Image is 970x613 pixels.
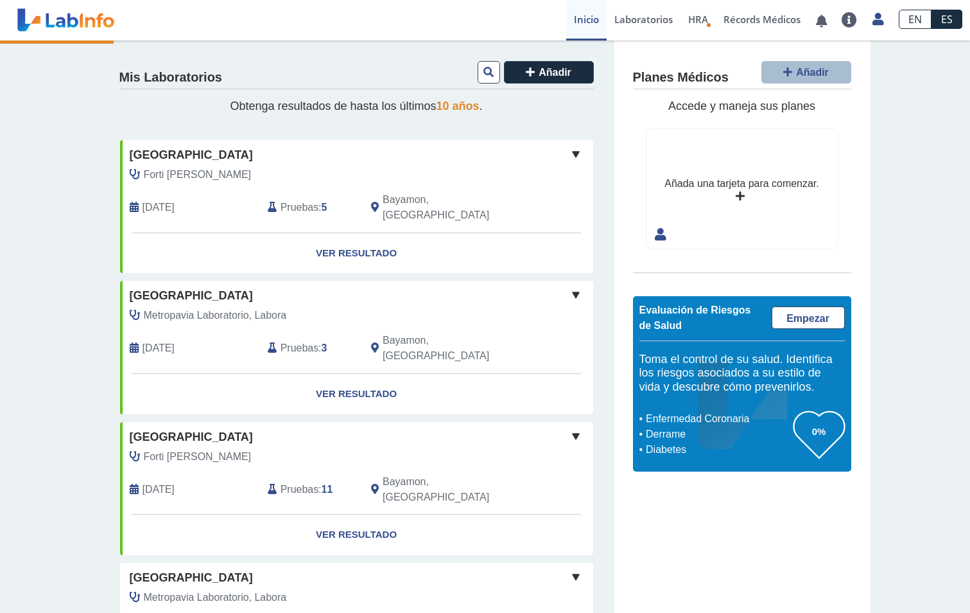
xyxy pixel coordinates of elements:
[437,100,480,112] span: 10 años
[793,423,845,440] h3: 0%
[664,176,818,191] div: Añada una tarjeta para comenzar.
[796,67,829,78] span: Añadir
[143,200,175,215] span: 2024-01-13
[130,287,253,305] span: [GEOGRAPHIC_DATA]
[258,474,361,505] div: :
[230,100,482,112] span: Obtenga resultados de hasta los últimos .
[119,70,222,85] h4: Mis Laboratorios
[761,61,851,84] button: Añadir
[633,70,729,85] h4: Planes Médicos
[144,167,252,182] span: Forti Isales, Luis
[120,374,593,414] a: Ver Resultado
[322,484,333,495] b: 11
[258,333,361,364] div: :
[639,305,751,331] span: Evaluación de Riesgos de Salud
[322,342,327,353] b: 3
[144,449,252,465] span: Forti Isales, Luis
[639,353,845,395] h5: Toma el control de su salud. Identifica los riesgos asociados a su estilo de vida y descubre cómo...
[144,308,287,323] span: Metropavia Laboratorio, Labora
[643,442,793,458] li: Diabetes
[144,590,287,605] span: Metropavia Laboratorio, Labora
[383,474,524,505] span: Bayamon, PR
[281,482,318,497] span: Pruebas
[772,306,845,329] a: Empezar
[504,61,594,84] button: Añadir
[258,192,361,223] div: :
[383,333,524,364] span: Bayamon, PR
[130,429,253,446] span: [GEOGRAPHIC_DATA]
[643,411,793,427] li: Enfermedad Coronaria
[643,427,793,442] li: Derrame
[322,202,327,213] b: 5
[931,10,962,29] a: ES
[130,569,253,587] span: [GEOGRAPHIC_DATA]
[120,515,593,555] a: Ver Resultado
[143,341,175,356] span: 2023-07-31
[786,313,829,324] span: Empezar
[120,233,593,274] a: Ver Resultado
[130,147,253,164] span: [GEOGRAPHIC_DATA]
[281,341,318,356] span: Pruebas
[143,482,175,497] span: 2023-04-01
[688,13,708,26] span: HRA
[668,100,815,112] span: Accede y maneja sus planes
[281,200,318,215] span: Pruebas
[899,10,931,29] a: EN
[383,192,524,223] span: Bayamon, PR
[539,67,571,78] span: Añadir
